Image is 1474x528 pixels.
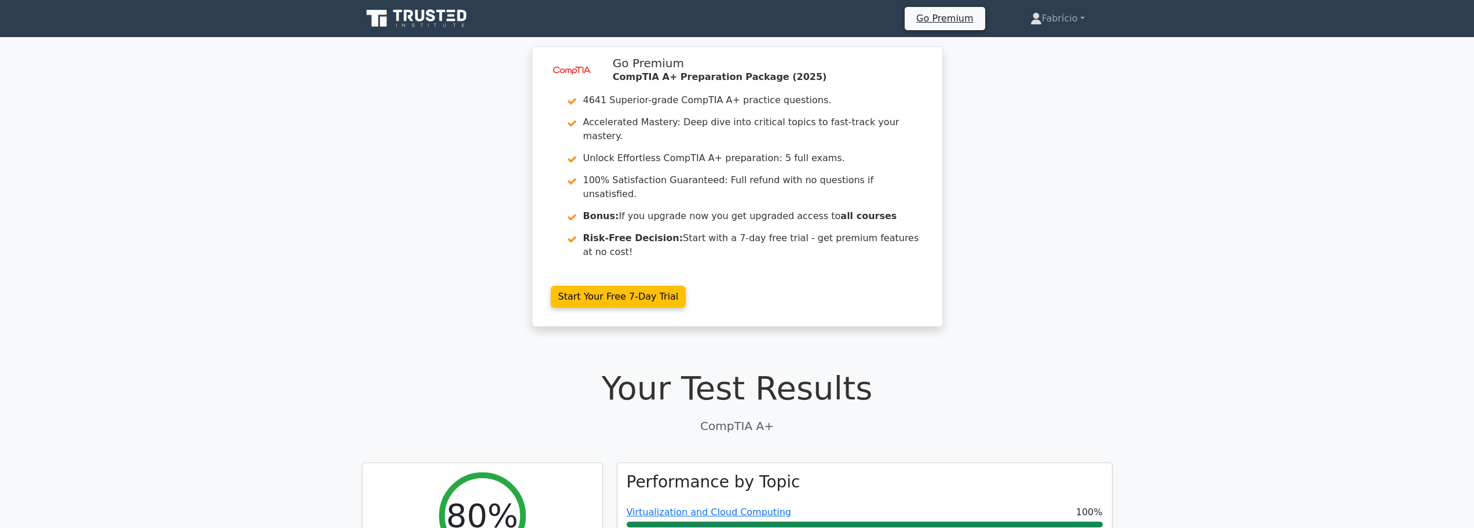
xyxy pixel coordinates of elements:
[909,10,980,26] a: Go Premium
[362,369,1113,407] h1: Your Test Results
[1076,505,1103,519] span: 100%
[627,507,792,518] a: Virtualization and Cloud Computing
[362,417,1113,435] p: CompTIA A+
[627,472,800,492] h3: Performance by Topic
[551,286,686,308] a: Start Your Free 7-Day Trial
[1003,7,1113,30] a: Fabrício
